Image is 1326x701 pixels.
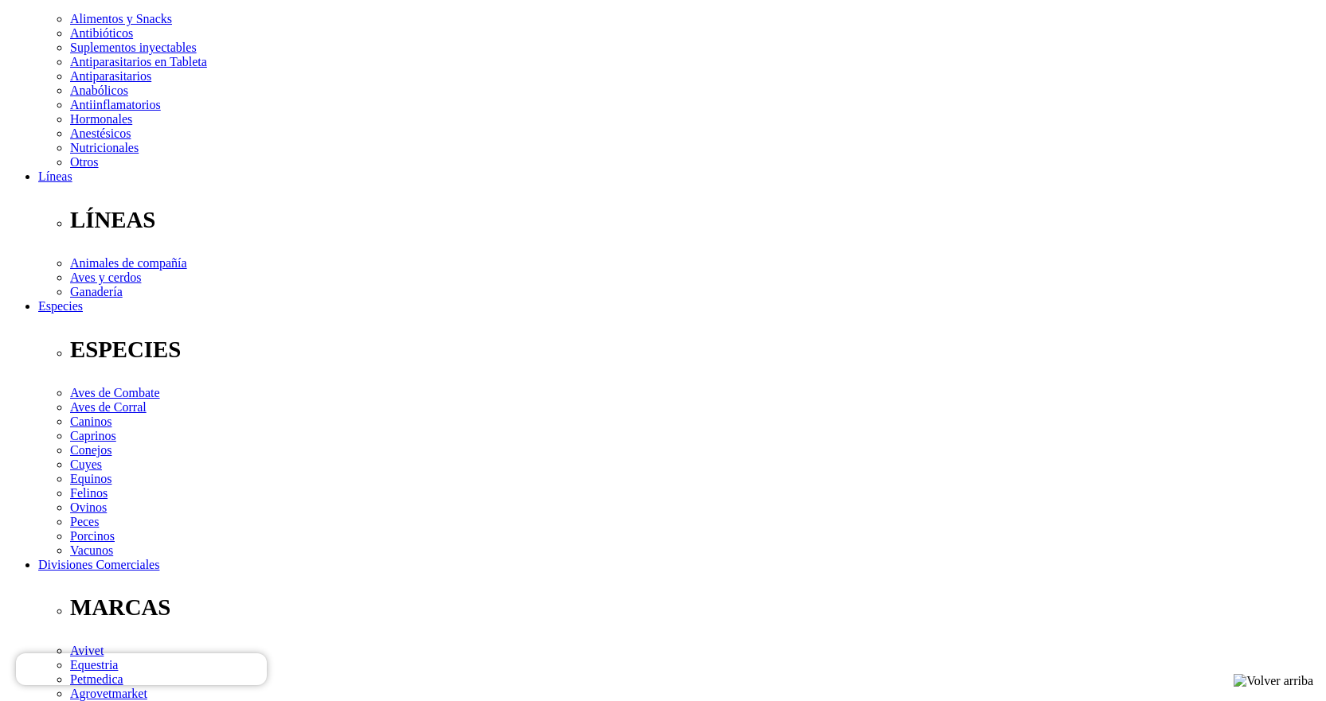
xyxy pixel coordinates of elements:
a: Porcinos [70,529,115,543]
a: Antiparasitarios [70,69,151,83]
a: Ovinos [70,500,107,514]
a: Equinos [70,472,111,485]
a: Antibióticos [70,26,133,40]
a: Caprinos [70,429,116,442]
a: Animales de compañía [70,256,187,270]
a: Avivet [70,644,104,657]
p: MARCAS [70,594,1320,621]
a: Caninos [70,415,111,428]
a: Líneas [38,169,72,183]
a: Antiinflamatorios [70,98,161,111]
a: Hormonales [70,112,132,126]
a: Nutricionales [70,141,139,154]
a: Anabólicos [70,84,128,97]
a: Antiparasitarios en Tableta [70,55,207,68]
a: Especies [38,299,83,313]
a: Aves y cerdos [70,271,141,284]
a: Peces [70,515,99,528]
a: Anestésicos [70,127,131,140]
iframe: Brevo live chat [16,653,267,685]
a: Ganadería [70,285,123,298]
img: Volver arriba [1234,674,1313,688]
a: Otros [70,155,99,169]
p: ESPECIES [70,337,1320,363]
a: Vacunos [70,543,113,557]
a: Cuyes [70,458,102,471]
a: Felinos [70,486,108,500]
p: LÍNEAS [70,207,1320,233]
a: Aves de Combate [70,386,160,399]
a: Conejos [70,443,111,457]
a: Aves de Corral [70,400,147,414]
a: Suplementos inyectables [70,41,197,54]
a: Agrovetmarket [70,687,147,700]
a: Alimentos y Snacks [70,12,172,25]
a: Divisiones Comerciales [38,558,159,571]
